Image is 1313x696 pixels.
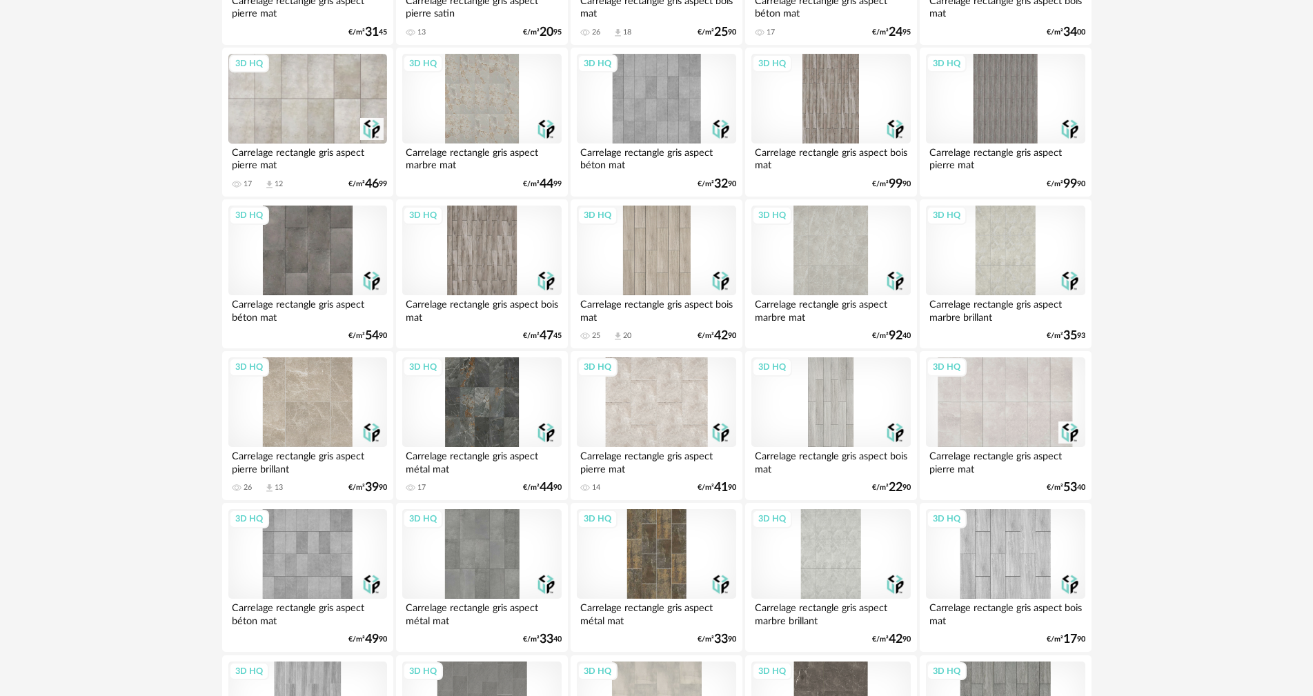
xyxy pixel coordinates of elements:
[698,28,736,37] div: €/m² 90
[571,199,742,348] a: 3D HQ Carrelage rectangle gris aspect bois mat 25 Download icon 20 €/m²4290
[872,331,911,341] div: €/m² 40
[872,635,911,644] div: €/m² 90
[751,295,910,323] div: Carrelage rectangle gris aspect marbre mat
[889,28,902,37] span: 24
[244,483,252,493] div: 26
[571,503,742,652] a: 3D HQ Carrelage rectangle gris aspect métal mat €/m²3390
[403,358,443,376] div: 3D HQ
[927,206,967,224] div: 3D HQ
[403,662,443,680] div: 3D HQ
[417,483,426,493] div: 17
[752,510,792,528] div: 3D HQ
[920,199,1091,348] a: 3D HQ Carrelage rectangle gris aspect marbre brillant €/m²3593
[275,179,283,189] div: 12
[920,351,1091,500] a: 3D HQ Carrelage rectangle gris aspect pierre mat €/m²5340
[348,28,387,37] div: €/m² 45
[403,510,443,528] div: 3D HQ
[540,483,553,493] span: 44
[926,599,1085,626] div: Carrelage rectangle gris aspect bois mat
[540,635,553,644] span: 33
[348,179,387,189] div: €/m² 99
[1047,28,1085,37] div: €/m² 00
[402,143,561,171] div: Carrelage rectangle gris aspect marbre mat
[222,199,393,348] a: 3D HQ Carrelage rectangle gris aspect béton mat €/m²5490
[714,331,728,341] span: 42
[889,635,902,644] span: 42
[229,358,269,376] div: 3D HQ
[523,483,562,493] div: €/m² 90
[714,179,728,189] span: 32
[927,54,967,72] div: 3D HQ
[872,179,911,189] div: €/m² 90
[222,503,393,652] a: 3D HQ Carrelage rectangle gris aspect béton mat €/m²4990
[920,503,1091,652] a: 3D HQ Carrelage rectangle gris aspect bois mat €/m²1790
[1047,635,1085,644] div: €/m² 90
[698,483,736,493] div: €/m² 90
[698,331,736,341] div: €/m² 90
[714,28,728,37] span: 25
[752,206,792,224] div: 3D HQ
[889,483,902,493] span: 22
[613,331,623,341] span: Download icon
[592,483,600,493] div: 14
[540,179,553,189] span: 44
[571,351,742,500] a: 3D HQ Carrelage rectangle gris aspect pierre mat 14 €/m²4190
[714,635,728,644] span: 33
[365,28,379,37] span: 31
[228,143,387,171] div: Carrelage rectangle gris aspect pierre mat
[402,295,561,323] div: Carrelage rectangle gris aspect bois mat
[577,143,736,171] div: Carrelage rectangle gris aspect béton mat
[926,143,1085,171] div: Carrelage rectangle gris aspect pierre mat
[1047,331,1085,341] div: €/m² 93
[751,447,910,475] div: Carrelage rectangle gris aspect bois mat
[222,351,393,500] a: 3D HQ Carrelage rectangle gris aspect pierre brillant 26 Download icon 13 €/m²3990
[571,48,742,197] a: 3D HQ Carrelage rectangle gris aspect béton mat €/m²3290
[745,199,916,348] a: 3D HQ Carrelage rectangle gris aspect marbre mat €/m²9240
[402,447,561,475] div: Carrelage rectangle gris aspect métal mat
[592,28,600,37] div: 26
[523,28,562,37] div: €/m² 95
[920,48,1091,197] a: 3D HQ Carrelage rectangle gris aspect pierre mat €/m²9990
[927,358,967,376] div: 3D HQ
[229,662,269,680] div: 3D HQ
[751,599,910,626] div: Carrelage rectangle gris aspect marbre brillant
[402,599,561,626] div: Carrelage rectangle gris aspect métal mat
[889,179,902,189] span: 99
[889,331,902,341] span: 92
[523,179,562,189] div: €/m² 99
[1063,483,1077,493] span: 53
[577,358,618,376] div: 3D HQ
[396,503,567,652] a: 3D HQ Carrelage rectangle gris aspect métal mat €/m²3340
[229,206,269,224] div: 3D HQ
[1063,331,1077,341] span: 35
[222,48,393,197] a: 3D HQ Carrelage rectangle gris aspect pierre mat 17 Download icon 12 €/m²4699
[417,28,426,37] div: 13
[592,331,600,341] div: 25
[365,483,379,493] span: 39
[396,48,567,197] a: 3D HQ Carrelage rectangle gris aspect marbre mat €/m²4499
[275,483,283,493] div: 13
[926,447,1085,475] div: Carrelage rectangle gris aspect pierre mat
[577,54,618,72] div: 3D HQ
[264,483,275,493] span: Download icon
[1063,635,1077,644] span: 17
[264,179,275,190] span: Download icon
[623,331,631,341] div: 20
[745,48,916,197] a: 3D HQ Carrelage rectangle gris aspect bois mat €/m²9990
[229,510,269,528] div: 3D HQ
[872,28,911,37] div: €/m² 95
[396,199,567,348] a: 3D HQ Carrelage rectangle gris aspect bois mat €/m²4745
[229,54,269,72] div: 3D HQ
[228,599,387,626] div: Carrelage rectangle gris aspect béton mat
[348,483,387,493] div: €/m² 90
[577,599,736,626] div: Carrelage rectangle gris aspect métal mat
[523,331,562,341] div: €/m² 45
[745,351,916,500] a: 3D HQ Carrelage rectangle gris aspect bois mat €/m²2290
[523,635,562,644] div: €/m² 40
[927,510,967,528] div: 3D HQ
[714,483,728,493] span: 41
[244,179,252,189] div: 17
[348,331,387,341] div: €/m² 90
[1047,179,1085,189] div: €/m² 90
[752,54,792,72] div: 3D HQ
